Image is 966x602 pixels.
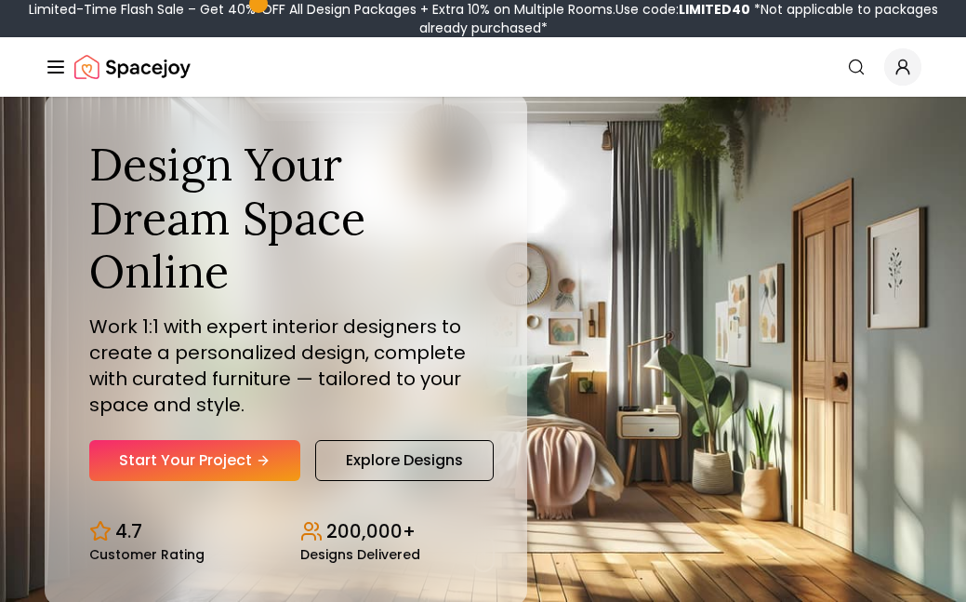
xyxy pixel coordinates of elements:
h1: Design Your Dream Space Online [89,138,483,299]
p: Work 1:1 with expert interior designers to create a personalized design, complete with curated fu... [89,314,483,418]
div: Design stats [89,503,483,561]
nav: Global [45,37,921,97]
p: 200,000+ [326,518,416,544]
img: Spacejoy Logo [74,48,191,86]
a: Start Your Project [89,440,300,481]
small: Customer Rating [89,548,205,561]
a: Explore Designs [315,440,494,481]
a: Spacejoy [74,48,191,86]
p: 4.7 [115,518,142,544]
small: Designs Delivered [300,548,420,561]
